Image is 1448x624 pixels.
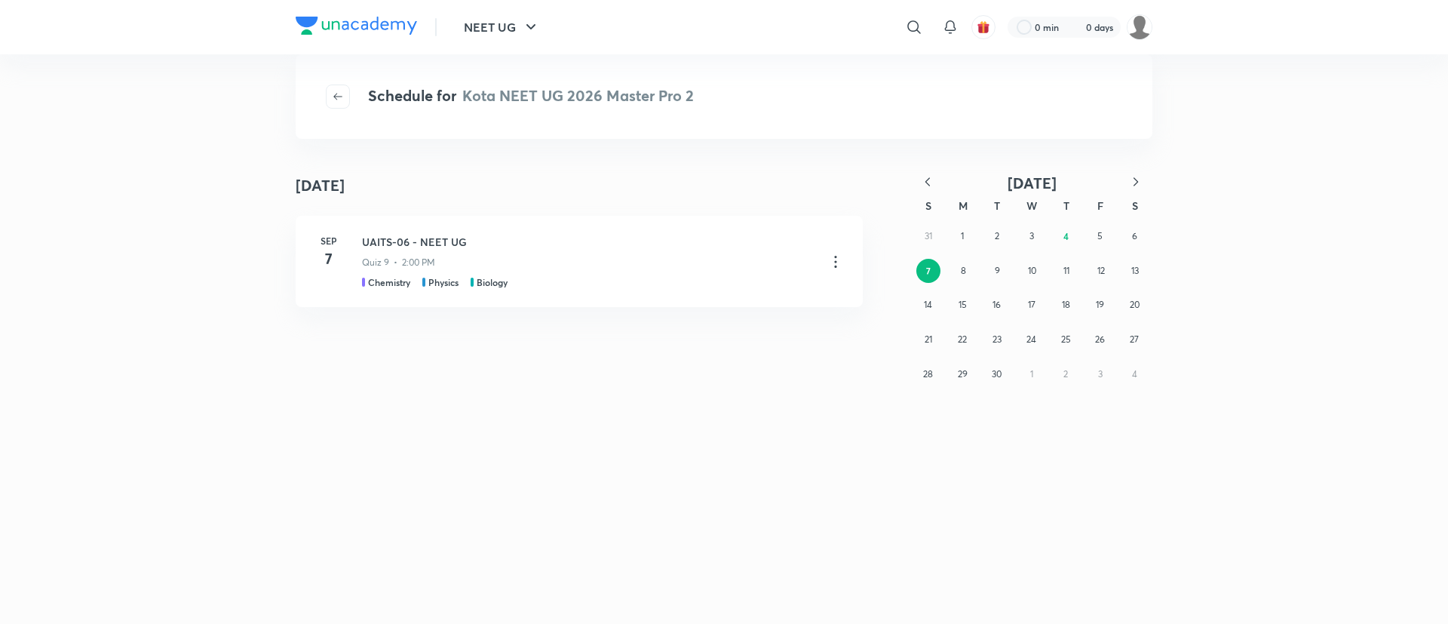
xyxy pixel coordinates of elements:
[296,17,417,38] a: Company Logo
[314,247,344,270] h4: 7
[985,293,1009,317] button: September 16, 2025
[916,293,940,317] button: September 14, 2025
[1020,327,1044,352] button: September 24, 2025
[977,20,990,34] img: avatar
[1127,14,1152,40] img: Shahrukh Ansari
[1054,259,1078,283] button: September 11, 2025
[1131,265,1139,276] abbr: September 13, 2025
[1068,20,1083,35] img: streak
[971,15,995,39] button: avatar
[958,334,967,345] abbr: September 22, 2025
[1054,293,1078,317] button: September 18, 2025
[916,259,940,283] button: September 7, 2025
[923,368,933,380] abbr: September 28, 2025
[958,368,968,380] abbr: September 29, 2025
[916,327,940,352] button: September 21, 2025
[985,362,1009,386] button: September 30, 2025
[1096,299,1104,310] abbr: September 19, 2025
[1026,334,1036,345] abbr: September 24, 2025
[455,12,549,42] button: NEET UG
[1088,293,1112,317] button: September 19, 2025
[950,293,974,317] button: September 15, 2025
[428,275,459,289] h5: Physics
[995,230,999,241] abbr: September 2, 2025
[992,299,1001,310] abbr: September 16, 2025
[1054,224,1078,248] button: September 4, 2025
[1097,265,1105,276] abbr: September 12, 2025
[994,198,1000,213] abbr: Tuesday
[1132,230,1137,241] abbr: September 6, 2025
[368,275,410,289] h5: Chemistry
[1008,173,1057,193] span: [DATE]
[1122,293,1146,317] button: September 20, 2025
[985,327,1009,352] button: September 23, 2025
[1130,299,1140,310] abbr: September 20, 2025
[1020,293,1044,317] button: September 17, 2025
[1123,259,1147,283] button: September 13, 2025
[950,362,974,386] button: September 29, 2025
[950,327,974,352] button: September 22, 2025
[362,256,435,269] p: Quiz 9 • 2:00 PM
[1020,259,1044,283] button: September 10, 2025
[950,224,974,248] button: September 1, 2025
[477,275,508,289] h5: Biology
[1130,334,1139,345] abbr: September 27, 2025
[462,85,694,106] span: Kota NEET UG 2026 Master Pro 2
[362,234,814,250] h3: UAITS-06 - NEET UG
[992,334,1002,345] abbr: September 23, 2025
[985,224,1009,248] button: September 2, 2025
[296,17,417,35] img: Company Logo
[1029,230,1034,241] abbr: September 3, 2025
[1122,327,1146,352] button: September 27, 2025
[1095,334,1105,345] abbr: September 26, 2025
[1028,299,1035,310] abbr: September 17, 2025
[1122,224,1146,248] button: September 6, 2025
[1028,265,1036,276] abbr: September 10, 2025
[961,265,966,276] abbr: September 8, 2025
[992,368,1002,380] abbr: September 30, 2025
[959,299,967,310] abbr: September 15, 2025
[296,216,863,307] a: Sep7UAITS-06 - NEET UGQuiz 9 • 2:00 PMChemistryPhysicsBiology
[961,230,964,241] abbr: September 1, 2025
[925,198,931,213] abbr: Sunday
[916,362,940,386] button: September 28, 2025
[1062,299,1070,310] abbr: September 18, 2025
[1026,198,1037,213] abbr: Wednesday
[1020,224,1044,248] button: September 3, 2025
[926,265,931,277] abbr: September 7, 2025
[1063,265,1069,276] abbr: September 11, 2025
[1097,230,1103,241] abbr: September 5, 2025
[314,234,344,247] h6: Sep
[1097,198,1103,213] abbr: Friday
[1063,198,1069,213] abbr: Thursday
[944,174,1119,192] button: [DATE]
[1061,334,1071,345] abbr: September 25, 2025
[995,265,1000,276] abbr: September 9, 2025
[1054,327,1078,352] button: September 25, 2025
[1088,224,1112,248] button: September 5, 2025
[1088,327,1112,352] button: September 26, 2025
[925,334,932,345] abbr: September 21, 2025
[296,174,345,197] h4: [DATE]
[959,198,968,213] abbr: Monday
[986,259,1010,283] button: September 9, 2025
[368,85,694,109] h4: Schedule for
[1089,259,1113,283] button: September 12, 2025
[924,299,932,310] abbr: September 14, 2025
[1063,230,1069,242] abbr: September 4, 2025
[951,259,975,283] button: September 8, 2025
[1132,198,1138,213] abbr: Saturday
